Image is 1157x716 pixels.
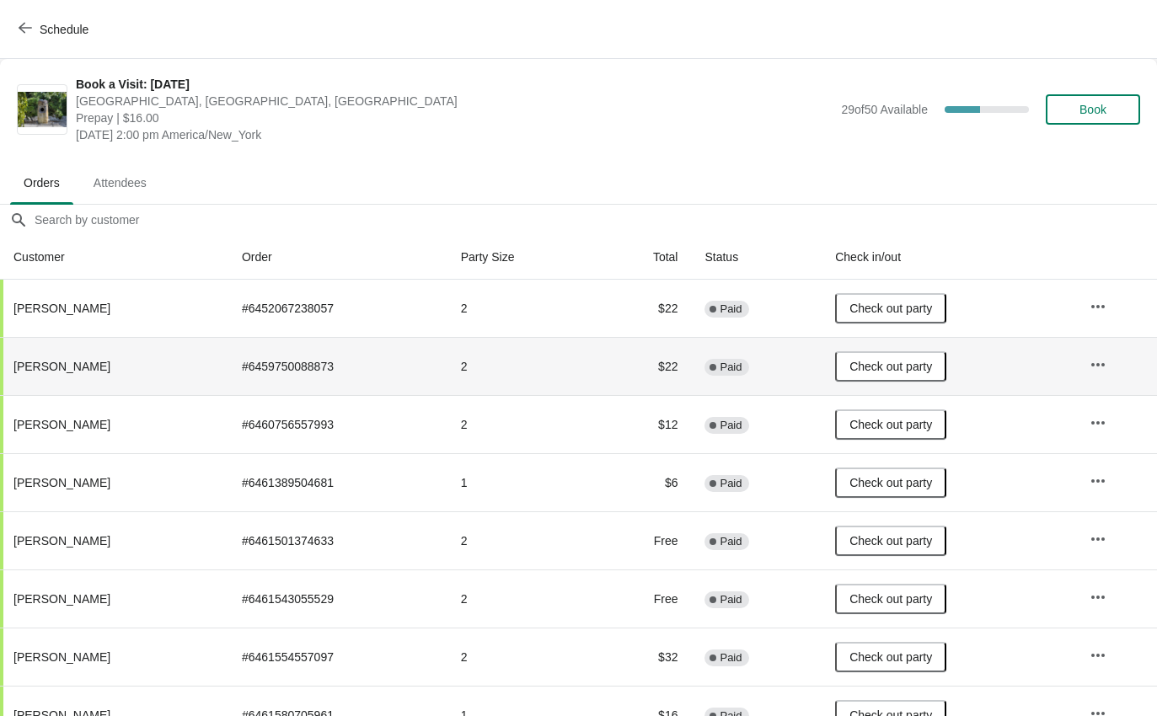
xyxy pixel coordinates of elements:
td: 2 [447,280,596,337]
td: 2 [447,511,596,569]
input: Search by customer [34,205,1157,235]
span: [DATE] 2:00 pm America/New_York [76,126,833,143]
span: Paid [720,651,742,665]
td: # 6452067238057 [228,280,447,337]
td: # 6461543055529 [228,569,447,628]
span: Check out party [849,592,932,606]
button: Check out party [835,351,946,382]
span: Book a Visit: [DATE] [76,76,833,93]
span: Schedule [40,23,88,36]
span: [PERSON_NAME] [13,302,110,315]
span: [PERSON_NAME] [13,418,110,431]
button: Schedule [8,14,102,45]
th: Check in/out [822,235,1076,280]
td: $22 [596,280,691,337]
span: Check out party [849,534,932,548]
td: $32 [596,628,691,686]
span: Check out party [849,360,932,373]
span: Check out party [849,476,932,489]
td: # 6460756557993 [228,395,447,453]
span: [PERSON_NAME] [13,360,110,373]
span: Paid [720,593,742,606]
span: Check out party [849,650,932,664]
td: 2 [447,395,596,453]
button: Book [1046,94,1140,125]
span: Check out party [849,418,932,431]
span: Orders [10,168,73,198]
button: Check out party [835,468,946,498]
td: Free [596,511,691,569]
td: 2 [447,628,596,686]
span: [PERSON_NAME] [13,592,110,606]
td: # 6461389504681 [228,453,447,511]
span: Paid [720,535,742,548]
td: 2 [447,337,596,395]
span: Paid [720,302,742,316]
button: Check out party [835,584,946,614]
td: # 6459750088873 [228,337,447,395]
img: Book a Visit: August 2025 [18,92,67,127]
button: Check out party [835,409,946,440]
span: Prepay | $16.00 [76,110,833,126]
span: Paid [720,477,742,490]
span: Paid [720,419,742,432]
td: # 6461501374633 [228,511,447,569]
td: # 6461554557097 [228,628,447,686]
span: 29 of 50 Available [841,103,928,116]
th: Status [691,235,822,280]
span: Book [1079,103,1106,116]
span: [PERSON_NAME] [13,476,110,489]
td: 2 [447,569,596,628]
button: Check out party [835,293,946,323]
button: Check out party [835,642,946,672]
span: [PERSON_NAME] [13,650,110,664]
th: Total [596,235,691,280]
span: [PERSON_NAME] [13,534,110,548]
span: Check out party [849,302,932,315]
th: Party Size [447,235,596,280]
span: Paid [720,361,742,374]
th: Order [228,235,447,280]
button: Check out party [835,526,946,556]
td: 1 [447,453,596,511]
td: $12 [596,395,691,453]
span: [GEOGRAPHIC_DATA], [GEOGRAPHIC_DATA], [GEOGRAPHIC_DATA] [76,93,833,110]
td: $6 [596,453,691,511]
span: Attendees [80,168,160,198]
td: $22 [596,337,691,395]
td: Free [596,569,691,628]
